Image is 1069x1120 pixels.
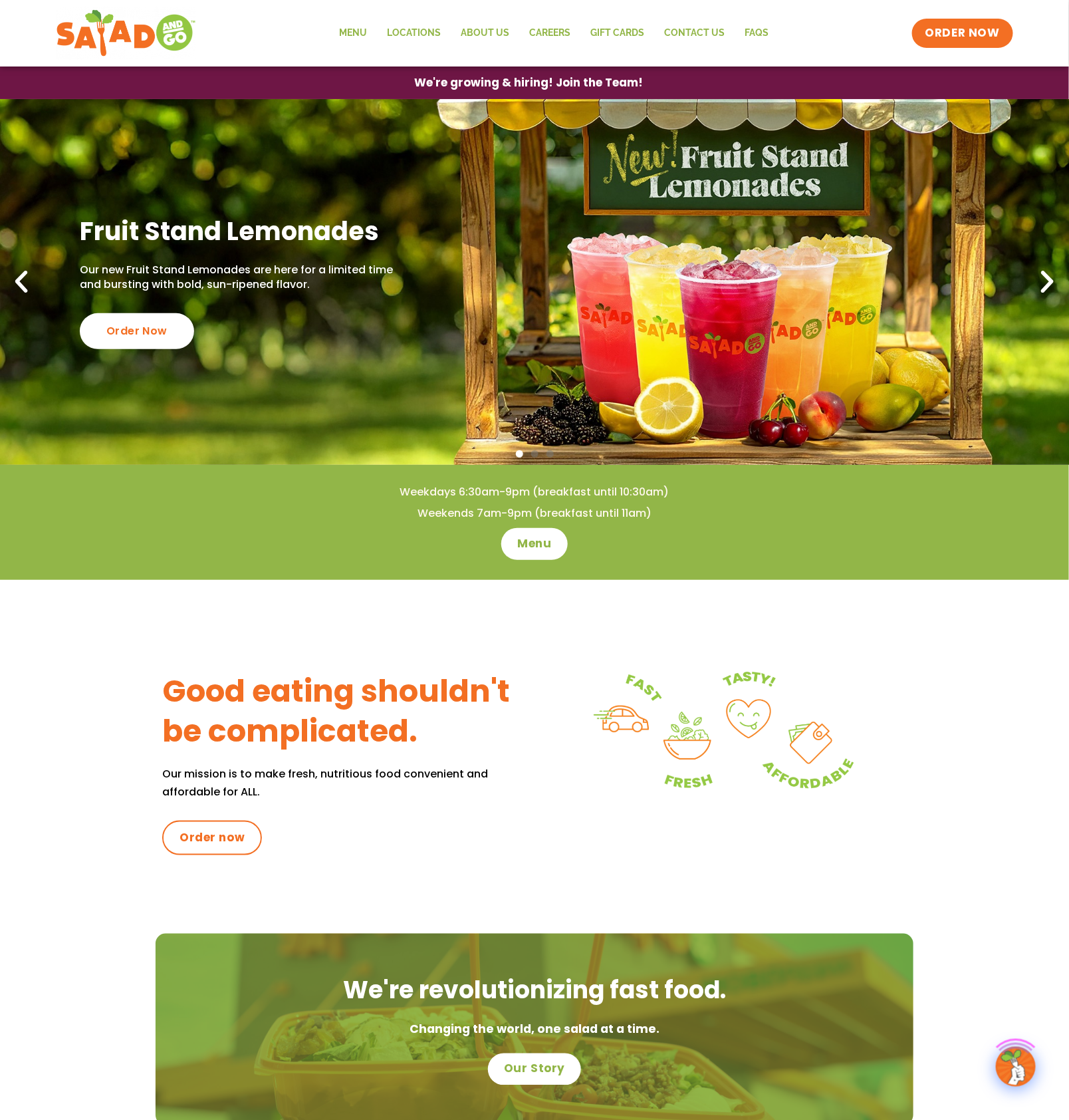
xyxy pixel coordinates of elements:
a: ORDER NOW [912,19,1013,48]
p: Changing the world, one salad at a time. [169,1020,900,1040]
a: Order now [162,821,262,855]
h4: Weekdays 6:30am-9pm (breakfast until 10:30am) [27,485,1042,499]
a: FAQs [735,18,778,49]
span: Menu [517,536,551,552]
nav: Menu [329,18,778,49]
span: Order now [179,830,245,846]
a: About Us [451,18,519,49]
p: Our mission is to make fresh, nutritious food convenient and affordable for ALL. [162,765,534,801]
p: Our new Fruit Stand Lemonades are here for a limited time and bursting with bold, sun-ripened fla... [80,263,406,293]
span: Go to slide 3 [546,450,554,458]
div: Order Now [80,313,194,349]
a: GIFT CARDS [580,18,654,49]
h2: Fruit Stand Lemonades [80,215,406,247]
div: Next slide [1033,267,1062,297]
span: We're growing & hiring! Join the Team! [414,77,643,88]
h3: Good eating shouldn't be complicated. [162,672,534,752]
img: new-SAG-logo-768×292 [56,7,196,60]
span: Our Story [504,1061,565,1077]
span: Go to slide 2 [531,450,538,458]
h4: Weekends 7am-9pm (breakfast until 11am) [27,506,1042,521]
div: Previous slide [7,267,36,297]
h2: We're revolutionizing fast food. [169,974,900,1007]
a: Contact Us [654,18,735,49]
a: Menu [329,18,377,49]
a: Our Story [488,1053,581,1085]
a: We're growing & hiring! Join the Team! [394,67,663,98]
a: Menu [501,528,567,560]
a: Locations [377,18,451,49]
span: ORDER NOW [925,25,1000,41]
span: Go to slide 1 [516,450,523,458]
a: Careers [519,18,580,49]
